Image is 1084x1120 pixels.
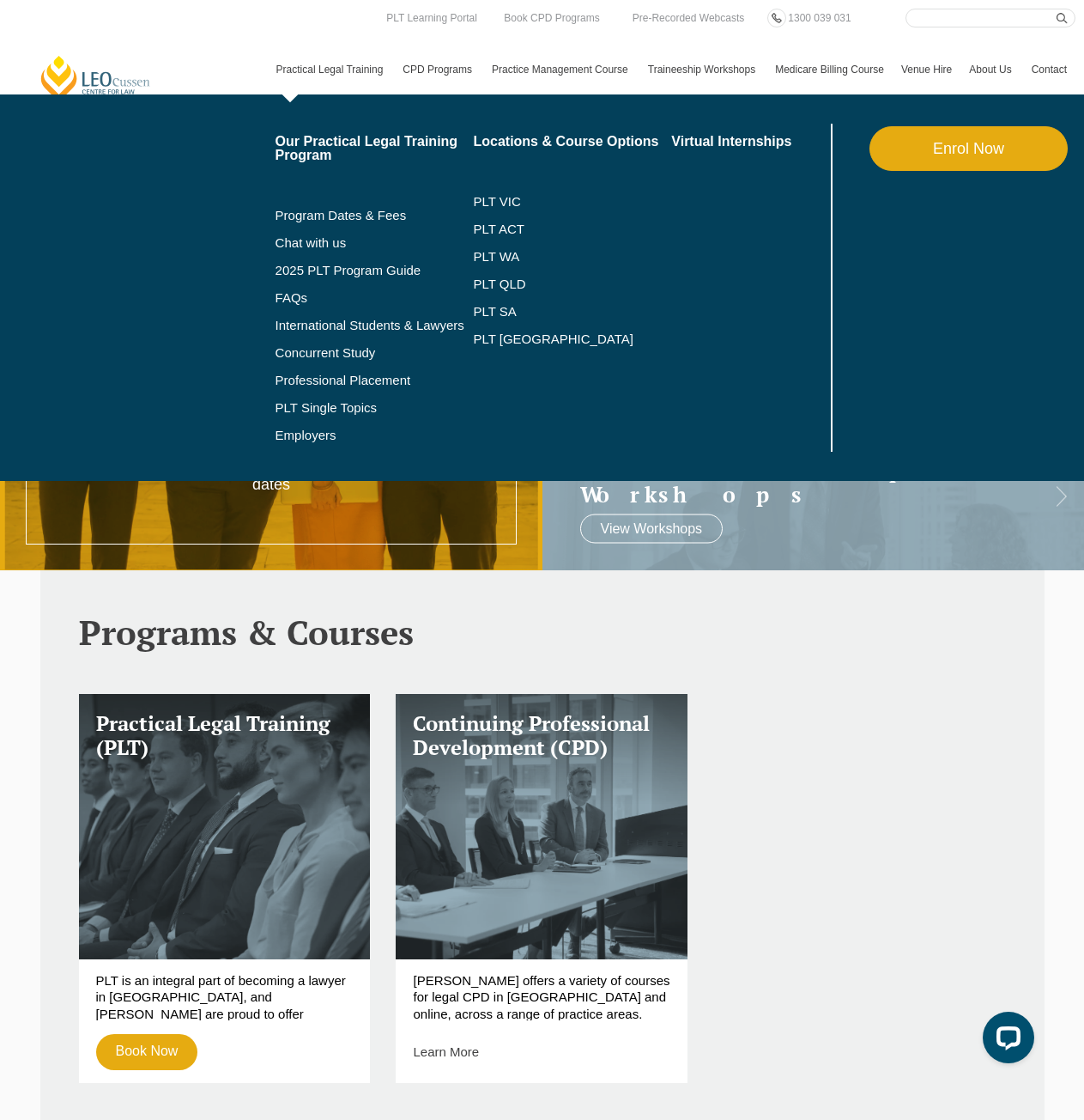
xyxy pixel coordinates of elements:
[276,291,474,305] a: FAQs
[969,1005,1041,1077] iframe: LiveChat chat widget
[473,277,671,291] a: PLT QLD
[483,45,639,94] a: Practice Management Course
[671,135,827,149] a: Virtual Internships
[1023,45,1075,94] a: Contact
[276,374,474,387] a: Professional Placement
[394,45,483,94] a: CPD Programs
[396,694,687,959] a: Continuing Professional Development (CPD)
[893,45,960,94] a: Venue Hire
[276,264,431,277] a: 2025 PLT Program Guide
[96,711,354,761] h3: Practical Legal Training (PLT)
[276,346,474,360] a: Concurrent Study
[869,126,1068,171] a: Enrol Now
[628,9,749,27] a: Pre-Recorded Webcasts
[268,45,395,94] a: Practical Legal Training
[766,45,893,94] a: Medicare Billing Course
[276,135,474,162] a: Our Practical Legal Training Program
[79,694,371,959] a: Practical Legal Training (PLT)
[39,54,153,103] a: [PERSON_NAME] Centre for Law
[473,332,671,346] a: PLT [GEOGRAPHIC_DATA]
[413,711,670,761] h3: Continuing Professional Development (CPD)
[79,613,1006,651] h2: Programs & Courses
[960,45,1022,94] a: About Us
[473,305,671,319] a: PLT SA
[473,135,671,149] a: Locations & Course Options
[276,236,474,250] a: Chat with us
[473,222,671,236] a: PLT ACT
[382,9,481,27] a: PLT Learning Portal
[413,1044,479,1059] a: Learn More
[639,45,766,94] a: Traineeship Workshops
[276,401,474,415] a: PLT Single Topics
[276,429,474,442] a: Employers
[96,1034,198,1070] a: Book Now
[580,459,1013,506] a: VIC Traineeship Workshops
[788,12,851,24] span: 1300 039 031
[473,195,671,209] a: PLT VIC
[413,972,670,1020] p: [PERSON_NAME] offers a variety of courses for legal CPD in [GEOGRAPHIC_DATA] and online, across a...
[96,972,354,1020] p: PLT is an integral part of becoming a lawyer in [GEOGRAPHIC_DATA], and [PERSON_NAME] are proud to...
[784,9,855,27] a: 1300 039 031
[473,250,628,264] a: PLT WA
[500,9,603,27] a: Book CPD Programs
[276,319,474,332] a: International Students & Lawyers
[580,514,724,544] a: View Workshops
[276,209,474,222] a: Program Dates & Fees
